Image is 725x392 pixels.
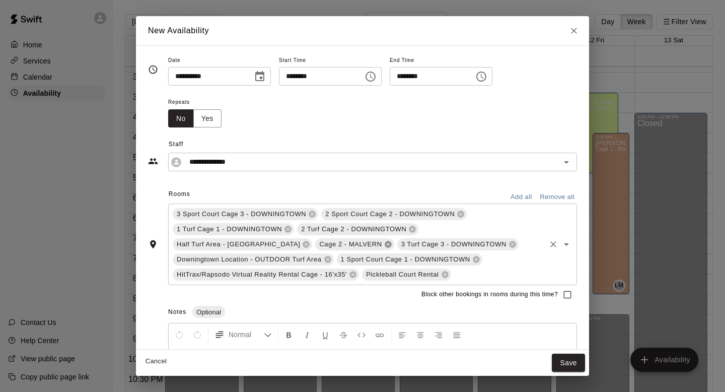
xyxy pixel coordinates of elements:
button: Format Underline [317,325,334,344]
button: Insert Link [371,325,388,344]
button: Right Align [430,325,447,344]
button: Clear [546,237,560,251]
span: Notes [168,308,186,315]
div: 3 Sport Court Cage 3 - DOWNINGTOWN [173,208,318,220]
span: 1 Turf Cage 1 - DOWNINGTOWN [173,224,286,234]
div: 3 Turf Cage 3 - DOWNINGTOWN [397,238,519,250]
span: End Time [390,54,492,68]
div: 2 Sport Court Cage 2 - DOWNINGTOWN [321,208,467,220]
button: Left Align [394,325,411,344]
button: No [168,109,194,128]
button: Save [552,354,585,372]
button: Formatting Options [210,325,276,344]
span: 3 Turf Cage 3 - DOWNINGTOWN [397,239,511,249]
button: Open [559,237,573,251]
span: Rooms [169,190,190,198]
span: Block other bookings in rooms during this time? [421,290,558,300]
span: Staff [169,137,577,153]
span: 2 Sport Court Cage 2 - DOWNINGTOWN [321,209,459,219]
div: 1 Turf Cage 1 - DOWNINGTOWN [173,223,294,235]
button: Open [559,155,573,169]
span: Pickleball Court Rental [362,270,443,280]
span: Date [168,54,271,68]
button: Choose time, selected time is 7:00 PM [471,67,491,87]
div: Pickleball Court Rental [362,269,451,281]
span: 2 Turf Cage 2 - DOWNINGTOWN [297,224,410,234]
div: outlined button group [168,109,222,128]
div: 1 Sport Court Cage 1 - DOWNINGTOWN [337,253,482,266]
span: Repeats [168,96,230,109]
button: Insert Code [353,325,370,344]
span: HitTrax/Rapsodo Virtual Reality Rental Cage - 16'x35' [173,270,351,280]
h6: New Availability [148,24,209,37]
div: 2 Turf Cage 2 - DOWNINGTOWN [297,223,418,235]
button: Choose time, selected time is 4:00 PM [360,67,381,87]
svg: Rooms [148,239,158,249]
button: Center Align [412,325,429,344]
div: HitTrax/Rapsodo Virtual Reality Rental Cage - 16'x35' [173,269,359,281]
span: 1 Sport Court Cage 1 - DOWNINGTOWN [337,254,474,265]
button: Undo [171,325,188,344]
span: Downingtown Location - OUTDOOR Turf Area [173,254,326,265]
button: Format Strikethrough [335,325,352,344]
button: Cancel [140,354,172,369]
button: Add all [505,189,537,205]
button: Yes [193,109,222,128]
span: 3 Sport Court Cage 3 - DOWNINGTOWN [173,209,310,219]
svg: Timing [148,64,158,75]
div: Half Turf Area - [GEOGRAPHIC_DATA] [173,238,312,250]
button: Format Bold [280,325,298,344]
button: Redo [189,325,206,344]
button: Format Italics [299,325,316,344]
button: Justify Align [448,325,465,344]
span: Half Turf Area - [GEOGRAPHIC_DATA] [173,239,304,249]
div: Downingtown Location - OUTDOOR Turf Area [173,253,334,266]
span: Cage 2 - MALVERN [315,239,386,249]
span: Normal [229,330,264,340]
svg: Staff [148,156,158,166]
span: Optional [192,308,225,316]
button: Remove all [537,189,577,205]
button: Close [565,22,583,40]
button: Choose date, selected date is Sep 3, 2025 [250,67,270,87]
span: Start Time [279,54,382,68]
div: Cage 2 - MALVERN [315,238,394,250]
